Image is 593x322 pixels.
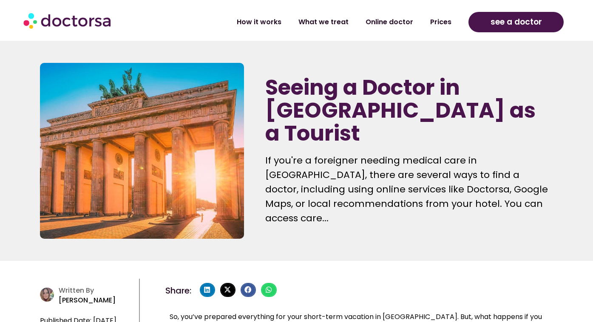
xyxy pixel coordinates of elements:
div: Share on x-twitter [220,283,235,297]
a: Prices [422,12,460,32]
div: Share on linkedin [200,283,215,297]
div: Share on facebook [241,283,256,297]
nav: Menu [158,12,460,32]
p: [PERSON_NAME] [59,294,135,306]
h4: Written By [59,286,135,294]
img: author [40,288,54,302]
div: If you're a foreigner needing medical care in [GEOGRAPHIC_DATA], there are several ways to find a... [265,153,553,226]
span: see a doctor [491,15,542,29]
a: see a doctor [468,12,563,32]
a: How it works [228,12,290,32]
h1: Seeing a Doctor in [GEOGRAPHIC_DATA] as a Tourist [265,76,553,145]
div: Share on whatsapp [261,283,276,297]
h4: Share: [165,286,191,295]
a: What we treat [290,12,357,32]
a: Online doctor [357,12,422,32]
